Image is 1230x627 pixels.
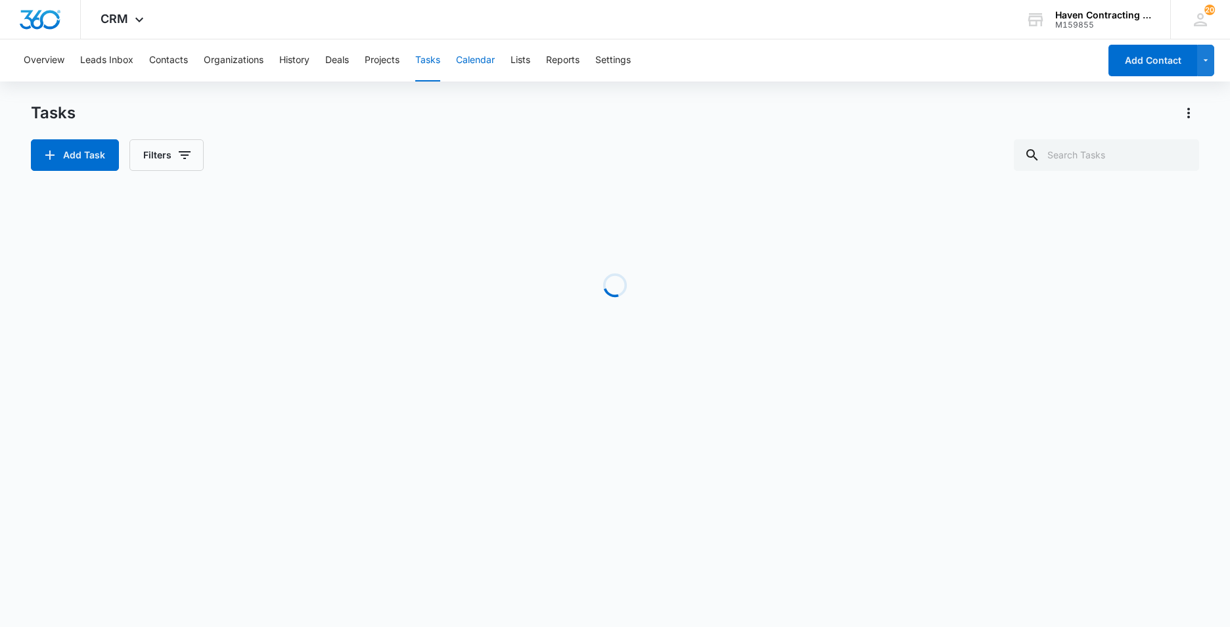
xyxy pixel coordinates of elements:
[415,39,440,81] button: Tasks
[546,39,580,81] button: Reports
[31,139,119,171] button: Add Task
[279,39,309,81] button: History
[31,103,76,123] h1: Tasks
[1055,20,1151,30] div: account id
[1108,45,1197,76] button: Add Contact
[1178,103,1199,124] button: Actions
[1055,10,1151,20] div: account name
[204,39,263,81] button: Organizations
[325,39,349,81] button: Deals
[511,39,530,81] button: Lists
[1204,5,1215,15] div: notifications count
[129,139,204,171] button: Filters
[24,39,64,81] button: Overview
[456,39,495,81] button: Calendar
[149,39,188,81] button: Contacts
[1014,139,1199,171] input: Search Tasks
[80,39,133,81] button: Leads Inbox
[1204,5,1215,15] span: 20
[595,39,631,81] button: Settings
[365,39,399,81] button: Projects
[101,12,128,26] span: CRM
